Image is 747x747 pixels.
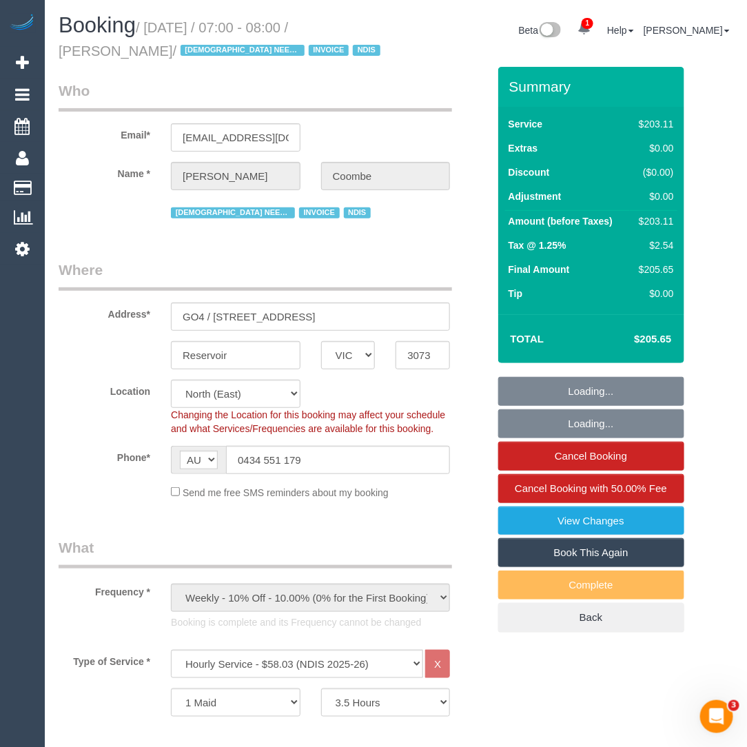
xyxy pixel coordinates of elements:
[181,45,305,56] span: [DEMOGRAPHIC_DATA] NEEDED
[633,141,673,155] div: $0.00
[48,303,161,321] label: Address*
[509,165,550,179] label: Discount
[509,263,570,276] label: Final Amount
[171,123,300,152] input: Email*
[509,117,543,131] label: Service
[644,25,730,36] a: [PERSON_NAME]
[173,43,385,59] span: /
[299,207,339,218] span: INVOICE
[59,538,452,569] legend: What
[593,334,671,345] h4: $205.65
[607,25,634,36] a: Help
[48,446,161,464] label: Phone*
[509,287,523,300] label: Tip
[309,45,349,56] span: INVOICE
[59,260,452,291] legend: Where
[48,380,161,398] label: Location
[571,14,597,44] a: 1
[538,22,561,40] img: New interface
[633,287,673,300] div: $0.00
[171,615,450,629] p: Booking is complete and its Frequency cannot be changed
[519,25,562,36] a: Beta
[226,446,450,474] input: Phone*
[509,141,538,155] label: Extras
[498,603,684,632] a: Back
[700,700,733,733] iframe: Intercom live chat
[321,162,451,190] input: Last Name*
[498,506,684,535] a: View Changes
[633,214,673,228] div: $203.11
[498,474,684,503] a: Cancel Booking with 50.00% Fee
[171,207,295,218] span: [DEMOGRAPHIC_DATA] NEEDED
[183,487,389,498] span: Send me free SMS reminders about my booking
[633,263,673,276] div: $205.65
[515,482,667,494] span: Cancel Booking with 50.00% Fee
[48,123,161,142] label: Email*
[171,341,300,369] input: Suburb*
[344,207,371,218] span: NDIS
[48,162,161,181] label: Name *
[498,442,684,471] a: Cancel Booking
[511,333,544,345] strong: Total
[498,538,684,567] a: Book This Again
[171,162,300,190] input: First Name*
[633,190,673,203] div: $0.00
[48,580,161,599] label: Frequency *
[396,341,450,369] input: Post Code*
[633,117,673,131] div: $203.11
[633,238,673,252] div: $2.54
[353,45,380,56] span: NDIS
[171,409,445,434] span: Changing the Location for this booking may affect your schedule and what Services/Frequencies are...
[509,79,677,94] h3: Summary
[8,14,36,33] img: Automaid Logo
[509,190,562,203] label: Adjustment
[59,20,385,59] small: / [DATE] / 07:00 - 08:00 / [PERSON_NAME]
[59,13,136,37] span: Booking
[59,81,452,112] legend: Who
[48,650,161,668] label: Type of Service *
[728,700,739,711] span: 3
[633,165,673,179] div: ($0.00)
[509,214,613,228] label: Amount (before Taxes)
[582,18,593,29] span: 1
[509,238,566,252] label: Tax @ 1.25%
